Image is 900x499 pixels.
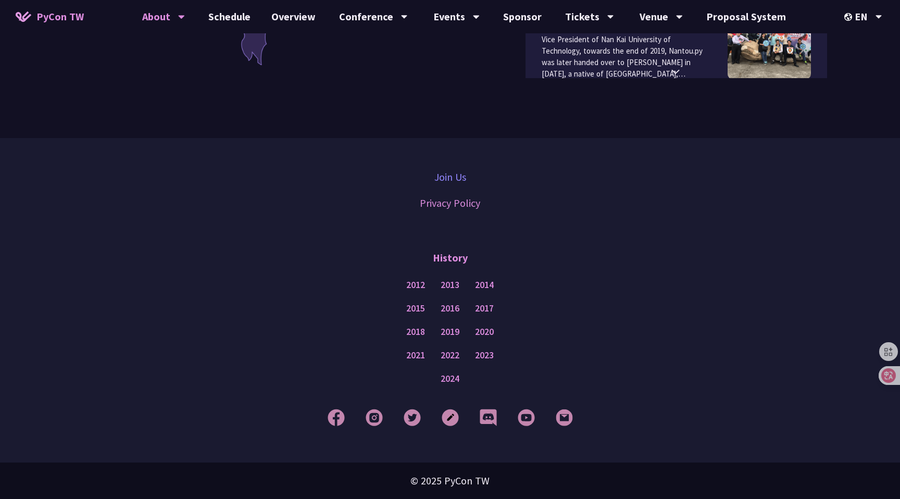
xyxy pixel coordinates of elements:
a: Privacy Policy [420,195,480,211]
p: Founded by [PERSON_NAME]-[PERSON_NAME], Vice President of Nan Kai University of Technology, towar... [542,22,728,80]
img: Instagram Footer Icon [366,409,383,426]
a: 2018 [406,326,425,339]
div: ⌃ [670,61,681,79]
span: PyCon TW [36,9,84,24]
a: 2020 [475,326,494,339]
a: 2015 [406,302,425,315]
a: 2013 [441,279,459,292]
img: Locale Icon [844,13,855,21]
a: 2023 [475,349,494,362]
img: Discord Footer Icon [480,409,497,426]
img: Home icon of PyCon TW 2025 [16,11,31,22]
a: 2017 [475,302,494,315]
a: 2021 [406,349,425,362]
p: History [433,242,468,273]
a: 2016 [441,302,459,315]
img: Blog Footer Icon [442,409,459,426]
a: Join Us [434,169,466,185]
img: Twitter Footer Icon [404,409,421,426]
a: 2024 [441,372,459,385]
a: PyCon TW [5,4,94,30]
a: 2022 [441,349,459,362]
a: 2012 [406,279,425,292]
img: Email Footer Icon [556,409,573,426]
img: YouTube Footer Icon [518,409,535,426]
a: 2014 [475,279,494,292]
img: Facebook Footer Icon [328,409,345,426]
a: 2019 [441,326,459,339]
